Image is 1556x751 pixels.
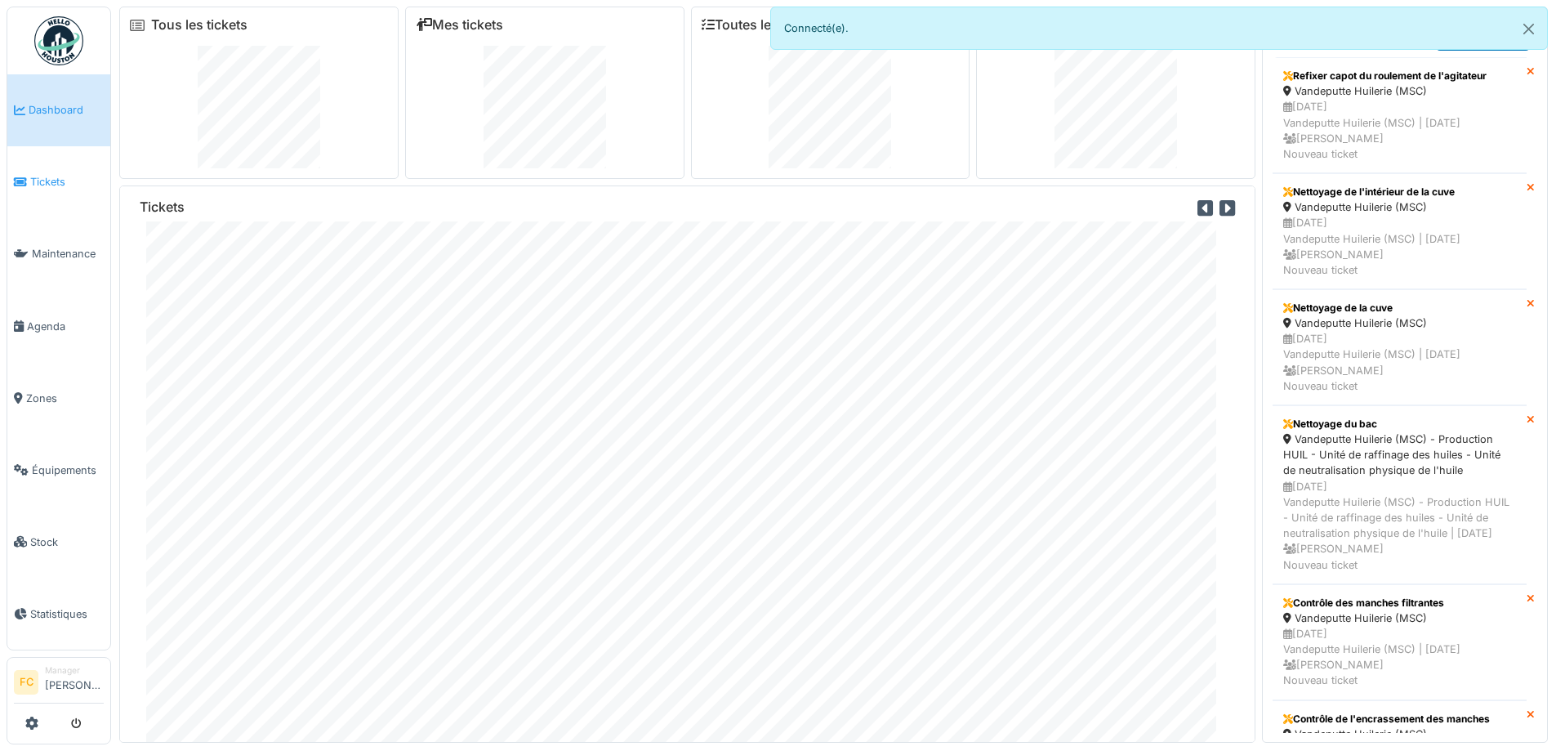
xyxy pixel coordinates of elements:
a: Nettoyage de l'intérieur de la cuve Vandeputte Huilerie (MSC) [DATE]Vandeputte Huilerie (MSC) | [... [1273,173,1527,289]
a: Mes tickets [416,17,503,33]
a: Zones [7,362,110,434]
a: Maintenance [7,218,110,290]
span: Maintenance [32,246,104,262]
div: Vandeputte Huilerie (MSC) [1283,315,1516,331]
span: Dashboard [29,102,104,118]
div: Nettoyage du bac [1283,417,1516,431]
button: Close [1510,7,1547,51]
a: Refixer capot du roulement de l'agitateur Vandeputte Huilerie (MSC) [DATE]Vandeputte Huilerie (MS... [1273,57,1527,173]
img: Badge_color-CXgf-gQk.svg [34,16,83,65]
a: Agenda [7,290,110,362]
a: Toutes les tâches [702,17,823,33]
span: Stock [30,534,104,550]
div: [DATE] Vandeputte Huilerie (MSC) | [DATE] [PERSON_NAME] Nouveau ticket [1283,331,1516,394]
div: Contrôle de l'encrassement des manches [1283,712,1516,726]
span: Tickets [30,174,104,190]
span: Équipements [32,463,104,478]
li: [PERSON_NAME] [45,664,104,700]
div: [DATE] Vandeputte Huilerie (MSC) - Production HUIL - Unité de raffinage des huiles - Unité de neu... [1283,479,1516,573]
li: FC [14,670,38,695]
a: Nettoyage du bac Vandeputte Huilerie (MSC) - Production HUIL - Unité de raffinage des huiles - Un... [1273,405,1527,584]
div: Nettoyage de la cuve [1283,301,1516,315]
span: Agenda [27,319,104,334]
div: Manager [45,664,104,677]
div: Connecté(e). [770,7,1549,50]
div: Contrôle des manches filtrantes [1283,596,1516,610]
div: Vandeputte Huilerie (MSC) [1283,610,1516,626]
div: Refixer capot du roulement de l'agitateur [1283,69,1516,83]
div: Vandeputte Huilerie (MSC) - Production HUIL - Unité de raffinage des huiles - Unité de neutralisa... [1283,431,1516,479]
a: Nettoyage de la cuve Vandeputte Huilerie (MSC) [DATE]Vandeputte Huilerie (MSC) | [DATE] [PERSON_N... [1273,289,1527,405]
div: Vandeputte Huilerie (MSC) [1283,199,1516,215]
div: [DATE] Vandeputte Huilerie (MSC) | [DATE] [PERSON_NAME] Nouveau ticket [1283,99,1516,162]
a: Tous les tickets [151,17,247,33]
a: Statistiques [7,578,110,650]
div: [DATE] Vandeputte Huilerie (MSC) | [DATE] [PERSON_NAME] Nouveau ticket [1283,626,1516,689]
a: Dashboard [7,74,110,146]
div: Vandeputte Huilerie (MSC) [1283,726,1516,742]
span: Statistiques [30,606,104,622]
span: Zones [26,391,104,406]
a: FC Manager[PERSON_NAME] [14,664,104,704]
div: [DATE] Vandeputte Huilerie (MSC) | [DATE] [PERSON_NAME] Nouveau ticket [1283,215,1516,278]
a: Équipements [7,434,110,506]
div: Nettoyage de l'intérieur de la cuve [1283,185,1516,199]
div: Vandeputte Huilerie (MSC) [1283,83,1516,99]
a: Stock [7,506,110,578]
a: Contrôle des manches filtrantes Vandeputte Huilerie (MSC) [DATE]Vandeputte Huilerie (MSC) | [DATE... [1273,584,1527,700]
h6: Tickets [140,199,185,215]
a: Tickets [7,146,110,218]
